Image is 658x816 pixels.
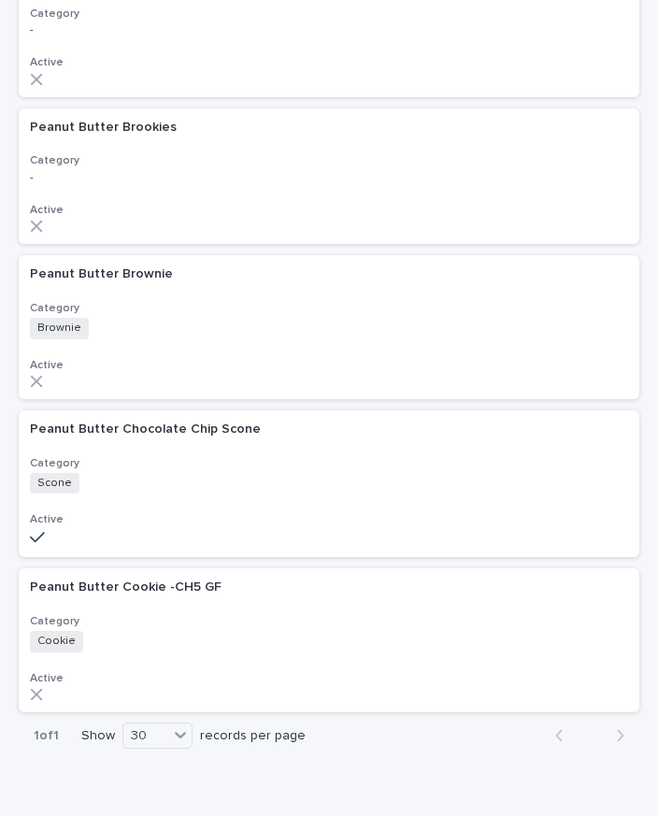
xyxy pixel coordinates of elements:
span: Cookie [30,631,83,651]
h3: Active [30,358,628,373]
a: Peanut Butter BrookiesPeanut Butter Brookies Category-Active [19,108,639,245]
p: Show [81,728,115,744]
p: - [30,23,357,36]
a: Peanut Butter Cookie -CH5 GFPeanut Butter Cookie -CH5 GF CategoryCookieActive [19,568,639,712]
span: Scone [30,473,79,494]
h3: Category [30,301,628,316]
button: Next [590,727,639,744]
h3: Category [30,153,628,168]
p: records per page [200,728,306,744]
p: 1 of 1 [19,713,74,759]
h3: Active [30,203,628,218]
p: Peanut Butter Cookie -CH5 GF [30,576,225,595]
h3: Active [30,512,628,527]
button: Back [540,727,590,744]
h3: Active [30,671,628,686]
p: Peanut Butter Brownie [30,263,177,282]
div: 30 [123,724,168,746]
h3: Category [30,456,628,471]
a: Peanut Butter BrowniePeanut Butter Brownie CategoryBrownieActive [19,255,639,399]
p: Peanut Butter Chocolate Chip Scone [30,418,265,437]
span: Brownie [30,318,89,338]
a: Peanut Butter Chocolate Chip SconePeanut Butter Chocolate Chip Scone CategorySconeActive [19,410,639,558]
p: Peanut Butter Brookies [30,116,180,136]
p: - [30,171,357,184]
h3: Category [30,7,628,21]
h3: Active [30,55,628,70]
h3: Category [30,614,628,629]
